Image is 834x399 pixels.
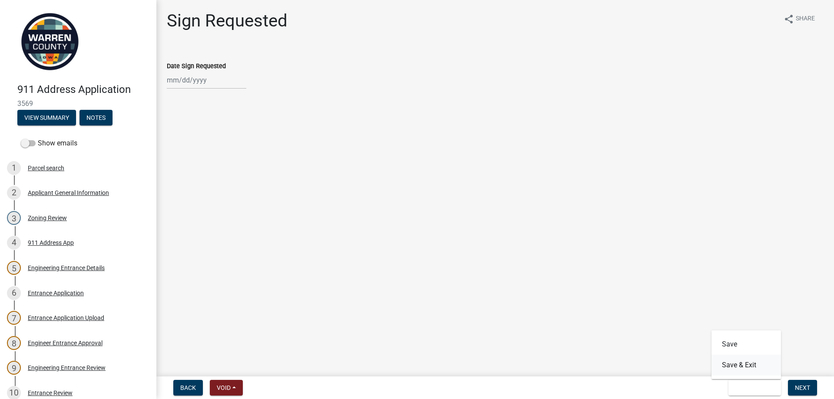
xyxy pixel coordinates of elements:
div: 5 [7,261,21,275]
div: 6 [7,286,21,300]
div: 1 [7,161,21,175]
span: Next [795,384,810,391]
button: Void [210,380,243,396]
span: Save & Exit [735,384,769,391]
span: Void [217,384,231,391]
button: Save [712,334,781,355]
div: Engineering Entrance Review [28,365,106,371]
div: 911 Address App [28,240,74,246]
div: 9 [7,361,21,375]
div: Zoning Review [28,215,67,221]
div: Entrance Review [28,390,73,396]
div: 7 [7,311,21,325]
div: Engineering Entrance Details [28,265,105,271]
button: Save & Exit [712,355,781,376]
wm-modal-confirm: Summary [17,115,76,122]
h1: Sign Requested [167,10,288,31]
h4: 911 Address Application [17,83,149,96]
span: Back [180,384,196,391]
input: mm/dd/yyyy [167,71,246,89]
div: 8 [7,336,21,350]
div: Entrance Application [28,290,84,296]
div: Entrance Application Upload [28,315,104,321]
div: Engineer Entrance Approval [28,340,103,346]
label: Date Sign Requested [167,63,226,69]
div: Parcel search [28,165,64,171]
button: shareShare [777,10,822,27]
div: 3 [7,211,21,225]
img: Warren County, Iowa [17,9,83,74]
label: Show emails [21,138,77,148]
button: Notes [79,110,113,125]
div: Applicant General Information [28,190,109,196]
span: 3569 [17,99,139,108]
button: View Summary [17,110,76,125]
button: Back [173,380,203,396]
div: 2 [7,186,21,200]
button: Next [788,380,817,396]
div: Save & Exit [712,330,781,379]
button: Save & Exit [728,380,781,396]
span: Share [796,14,815,24]
div: 4 [7,236,21,250]
wm-modal-confirm: Notes [79,115,113,122]
i: share [784,14,794,24]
